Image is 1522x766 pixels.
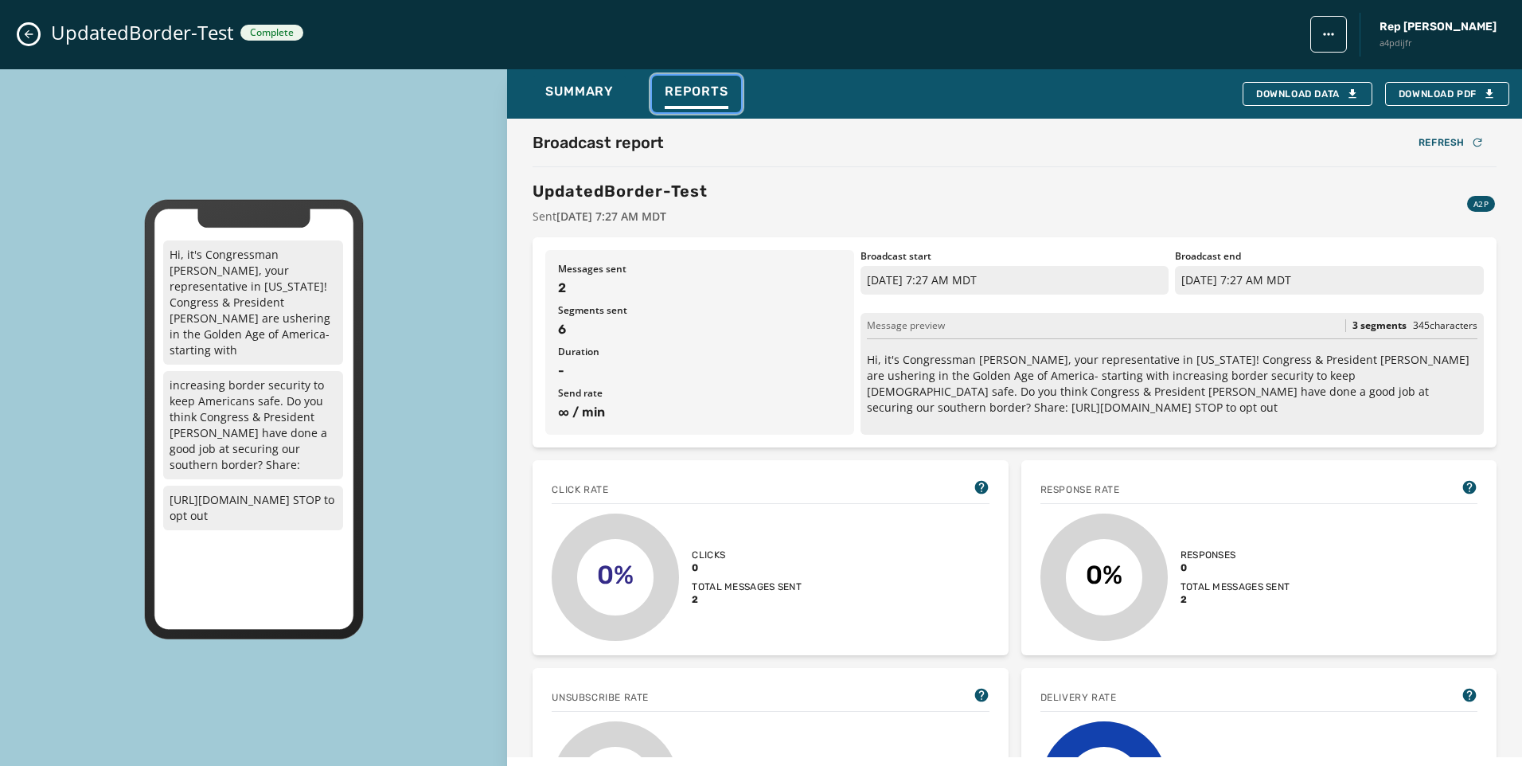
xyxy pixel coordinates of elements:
p: Hi, it's Congressman [PERSON_NAME], your representative in [US_STATE]! Congress & President [PERS... [867,352,1477,416]
span: 2 [1181,593,1290,606]
p: [DATE] 7:27 AM MDT [1175,266,1484,295]
span: Sent [533,209,708,225]
span: Click rate [552,483,608,496]
button: broadcast action menu [1310,16,1347,53]
span: Total messages sent [692,580,802,593]
button: Download Data [1243,82,1372,106]
span: Rep [PERSON_NAME] [1380,19,1497,35]
text: 0% [597,560,634,590]
p: [DATE] 7:27 AM MDT [861,266,1169,295]
span: Delivery Rate [1040,691,1117,704]
span: Broadcast start [861,250,1169,263]
span: 345 characters [1413,319,1477,332]
span: Duration [558,346,841,358]
span: Summary [545,84,614,100]
span: ∞ / min [558,403,841,422]
span: Message preview [867,319,945,332]
span: 0 [1181,561,1290,574]
button: Download PDF [1385,82,1509,106]
button: Refresh [1406,131,1497,154]
div: A2P [1467,196,1495,212]
p: Hi, it's Congressman [PERSON_NAME], your representative in [US_STATE]! Congress & President [PERS... [163,240,343,365]
span: Reports [665,84,728,100]
h3: UpdatedBorder-Test [533,180,708,202]
div: Download Data [1256,88,1359,100]
span: Messages sent [558,263,841,276]
span: Download PDF [1399,88,1496,100]
span: [DATE] 7:27 AM MDT [556,209,666,224]
text: 0% [1086,560,1122,590]
span: Broadcast end [1175,250,1484,263]
span: - [558,362,841,381]
span: Total messages sent [1181,580,1290,593]
div: Refresh [1419,136,1484,149]
span: 2 [692,593,802,606]
span: Clicks [692,549,802,561]
span: Unsubscribe Rate [552,691,649,704]
span: a4pdijfr [1380,37,1497,50]
button: Summary [533,76,626,112]
h2: Broadcast report [533,131,664,154]
button: Reports [652,76,741,112]
span: Segments sent [558,304,841,317]
span: 0 [692,561,802,574]
span: 6 [558,320,841,339]
p: [URL][DOMAIN_NAME] STOP to opt out [163,486,343,530]
span: 2 [558,279,841,298]
span: Response rate [1040,483,1120,496]
span: Send rate [558,387,841,400]
span: 3 segments [1352,319,1407,332]
p: increasing border security to keep Americans safe. Do you think Congress & President [PERSON_NAME... [163,371,343,479]
span: Responses [1181,549,1290,561]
